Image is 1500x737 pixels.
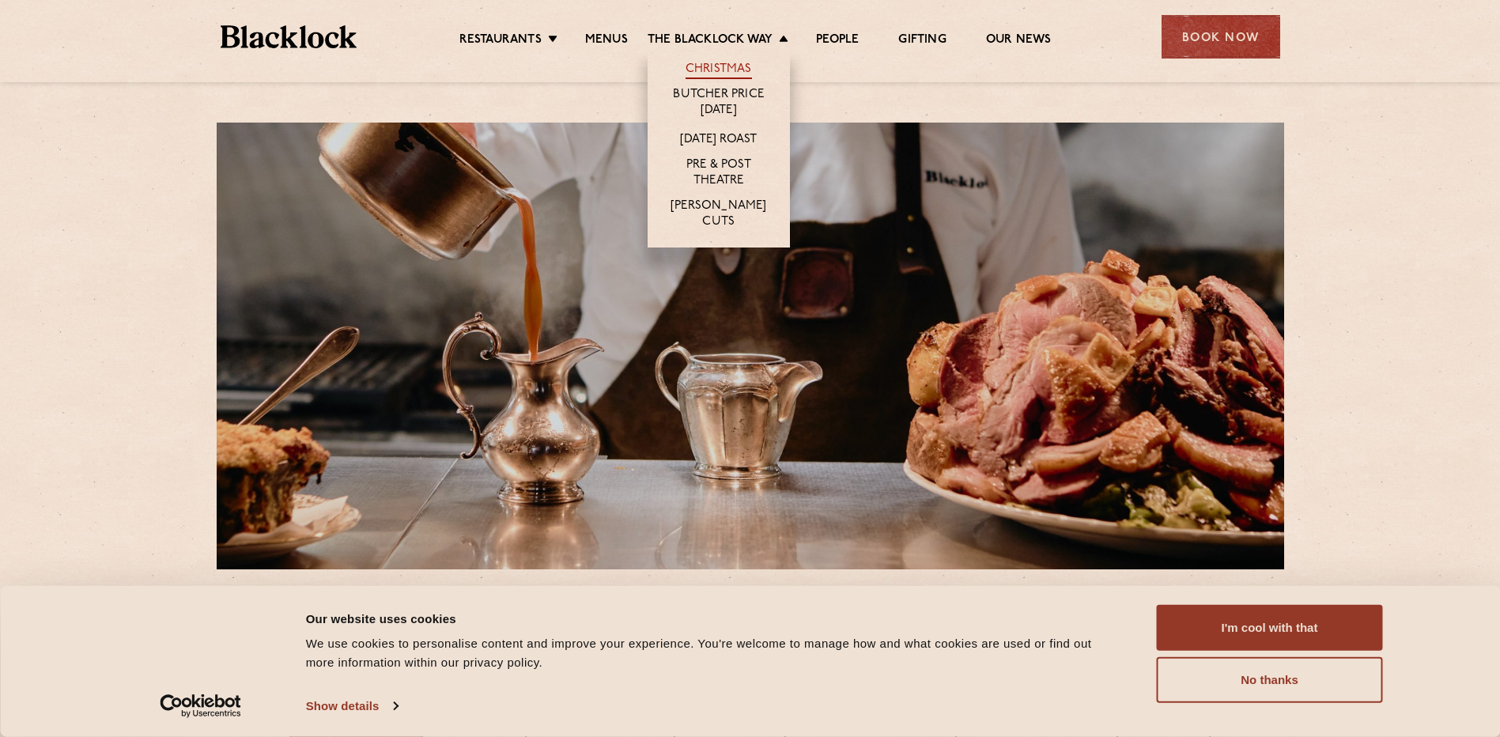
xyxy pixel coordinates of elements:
[221,25,357,48] img: BL_Textured_Logo-footer-cropped.svg
[1157,605,1383,651] button: I'm cool with that
[1157,657,1383,703] button: No thanks
[663,157,774,191] a: Pre & Post Theatre
[663,87,774,120] a: Butcher Price [DATE]
[306,634,1121,672] div: We use cookies to personalise content and improve your experience. You're welcome to manage how a...
[306,609,1121,628] div: Our website uses cookies
[986,32,1052,50] a: Our News
[131,694,270,718] a: Usercentrics Cookiebot - opens in a new window
[816,32,859,50] a: People
[686,62,752,79] a: Christmas
[585,32,628,50] a: Menus
[898,32,946,50] a: Gifting
[648,32,773,50] a: The Blacklock Way
[306,694,398,718] a: Show details
[1162,15,1280,59] div: Book Now
[459,32,542,50] a: Restaurants
[680,132,757,149] a: [DATE] Roast
[663,198,774,232] a: [PERSON_NAME] Cuts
